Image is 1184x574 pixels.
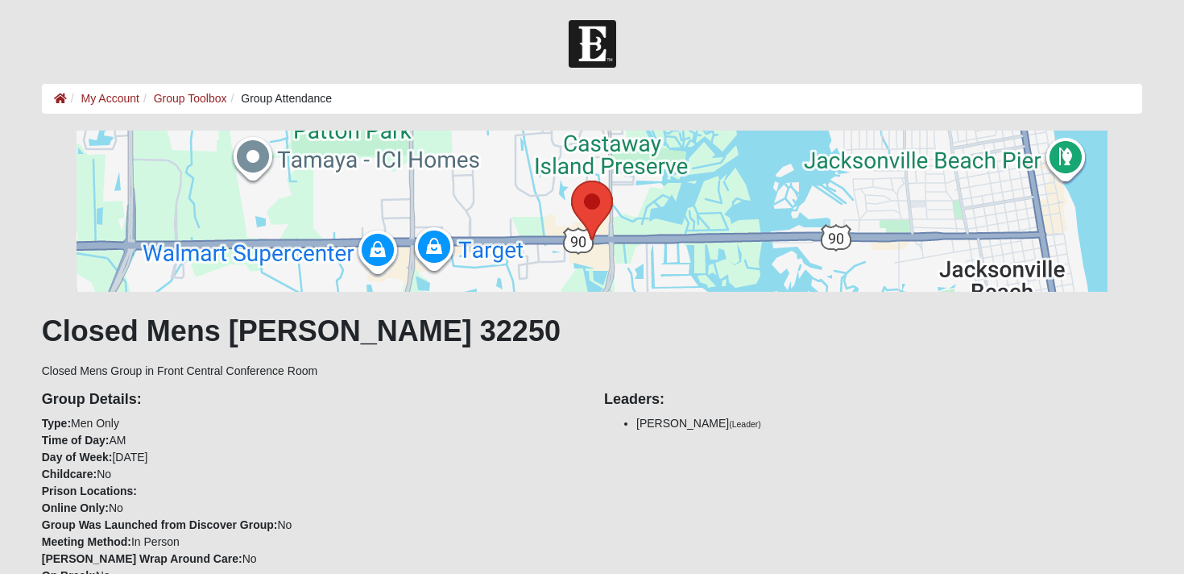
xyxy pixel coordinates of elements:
strong: Prison Locations: [42,485,137,497]
strong: Group Was Launched from Discover Group: [42,518,278,531]
strong: Day of Week: [42,451,113,464]
h1: Closed Mens [PERSON_NAME] 32250 [42,314,1143,348]
strong: [PERSON_NAME] Wrap Around Care: [42,552,242,565]
strong: Childcare: [42,468,97,480]
a: Group Toolbox [154,92,227,105]
strong: Time of Day: [42,434,110,447]
li: Group Attendance [227,90,333,107]
li: [PERSON_NAME] [636,415,1142,432]
h4: Group Details: [42,391,580,409]
a: My Account [81,92,139,105]
img: Church of Eleven22 Logo [569,20,616,68]
strong: Type: [42,417,71,430]
strong: Meeting Method: [42,535,131,548]
strong: Online Only: [42,501,109,514]
small: (Leader) [729,419,761,429]
h4: Leaders: [604,391,1142,409]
